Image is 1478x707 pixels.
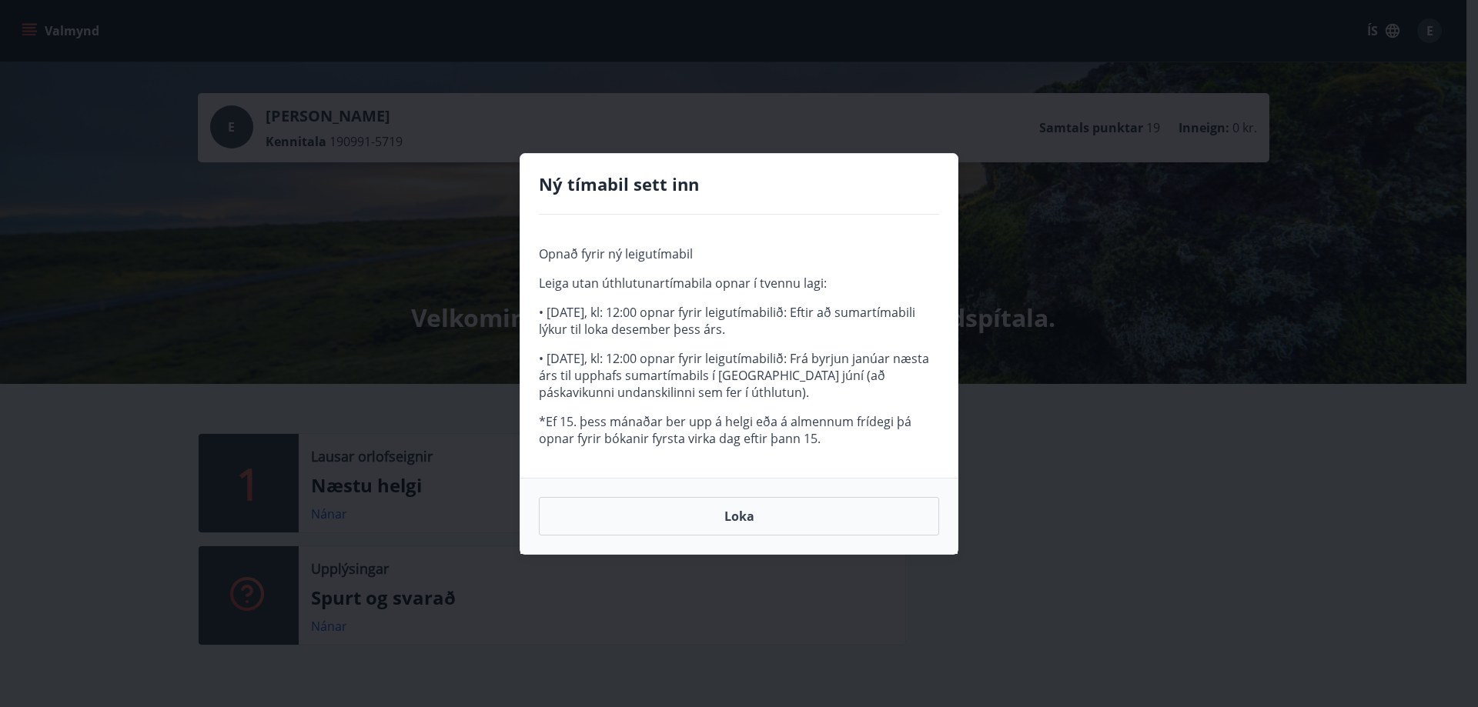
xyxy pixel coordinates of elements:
button: Loka [539,497,939,535]
p: Leiga utan úthlutunartímabila opnar í tvennu lagi: [539,275,939,292]
h4: Ný tímabil sett inn [539,172,939,195]
p: *Ef 15. þess mánaðar ber upp á helgi eða á almennum frídegi þá opnar fyrir bókanir fyrsta virka d... [539,413,939,447]
p: Opnað fyrir ný leigutímabil [539,245,939,262]
p: • [DATE], kl: 12:00 opnar fyrir leigutímabilið: Frá byrjun janúar næsta árs til upphafs sumartíma... [539,350,939,401]
p: • [DATE], kl: 12:00 opnar fyrir leigutímabilið: Eftir að sumartímabili lýkur til loka desember þe... [539,304,939,338]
